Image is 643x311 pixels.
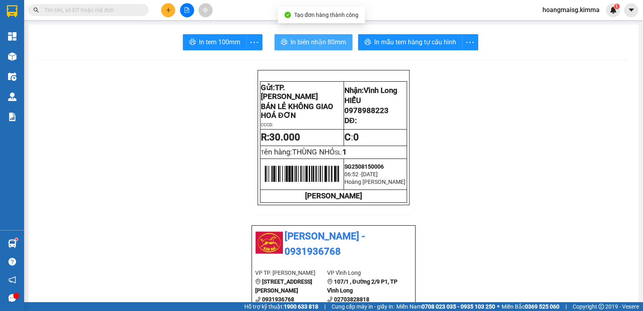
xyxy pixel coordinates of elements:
[261,149,335,156] span: T
[199,37,240,47] span: In tem 100mm
[8,72,16,81] img: warehouse-icon
[203,7,208,13] span: aim
[292,148,335,157] span: THÙNG NHỎ
[44,6,139,14] input: Tìm tên, số ĐT hoặc mã đơn
[327,268,399,277] li: VP Vĩnh Long
[615,4,618,9] span: 1
[255,279,261,284] span: environment
[262,296,294,303] b: 0931936768
[255,278,312,294] b: [STREET_ADDRESS][PERSON_NAME]
[344,179,405,185] span: Hoàng [PERSON_NAME]
[462,34,478,50] button: more
[335,149,342,156] span: SL:
[614,4,620,9] sup: 1
[365,39,371,46] span: printer
[305,192,362,200] strong: [PERSON_NAME]
[463,37,478,47] span: more
[8,258,16,266] span: question-circle
[344,116,356,125] span: DĐ:
[344,86,397,95] span: Nhận:
[358,34,463,50] button: printerIn mẫu tem hàng tự cấu hình
[244,302,318,311] span: Hỗ trợ kỹ thuật:
[598,304,604,309] span: copyright
[8,93,16,101] img: warehouse-icon
[8,32,16,41] img: dashboard-icon
[189,39,196,46] span: printer
[291,37,346,47] span: In biên nhận 80mm
[8,276,16,284] span: notification
[334,296,369,303] b: 02703828818
[255,229,283,257] img: logo.jpg
[246,34,262,50] button: more
[261,122,273,128] span: CCCD:
[374,37,456,47] span: In mẫu tem hàng tự cấu hình
[284,303,318,310] strong: 1900 633 818
[8,294,16,302] span: message
[8,239,16,248] img: warehouse-icon
[8,52,16,61] img: warehouse-icon
[180,3,194,17] button: file-add
[628,6,635,14] span: caret-down
[344,132,351,143] strong: C
[261,132,300,143] strong: R:
[285,12,291,18] span: check-circle
[166,7,171,13] span: plus
[344,96,361,105] span: HIẾU
[161,3,175,17] button: plus
[255,268,327,277] li: VP TP. [PERSON_NAME]
[327,279,333,284] span: environment
[184,7,190,13] span: file-add
[255,297,261,302] span: phone
[624,3,638,17] button: caret-down
[327,297,333,302] span: phone
[344,132,359,143] span: :
[525,303,559,310] strong: 0369 525 060
[361,171,378,177] span: [DATE]
[264,148,335,157] span: ên hàng:
[422,303,495,310] strong: 0708 023 035 - 0935 103 250
[183,34,247,50] button: printerIn tem 100mm
[565,302,567,311] span: |
[344,106,389,115] span: 0978988223
[396,302,495,311] span: Miền Nam
[247,37,262,47] span: more
[261,83,318,101] span: Gửi:
[353,132,359,143] span: 0
[15,238,18,241] sup: 1
[255,229,412,259] li: [PERSON_NAME] - 0931936768
[342,148,347,157] span: 1
[274,34,352,50] button: printerIn biên nhận 80mm
[269,132,300,143] span: 30.000
[536,5,606,15] span: hoangmaisg.kimma
[327,278,397,294] b: 107/1 , Đường 2/9 P1, TP Vĩnh Long
[610,6,617,14] img: icon-new-feature
[344,171,361,177] span: 06:52 -
[344,163,384,170] span: SG2508150006
[199,3,213,17] button: aim
[8,113,16,121] img: solution-icon
[261,102,333,120] span: BÁN LẺ KHÔNG GIAO HOÁ ĐƠN
[324,302,326,311] span: |
[502,302,559,311] span: Miền Bắc
[7,5,17,17] img: logo-vxr
[281,39,287,46] span: printer
[261,83,318,101] span: TP. [PERSON_NAME]
[364,86,397,95] span: Vĩnh Long
[33,7,39,13] span: search
[497,305,500,308] span: ⚪️
[294,12,358,18] span: Tạo đơn hàng thành công
[332,302,394,311] span: Cung cấp máy in - giấy in:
